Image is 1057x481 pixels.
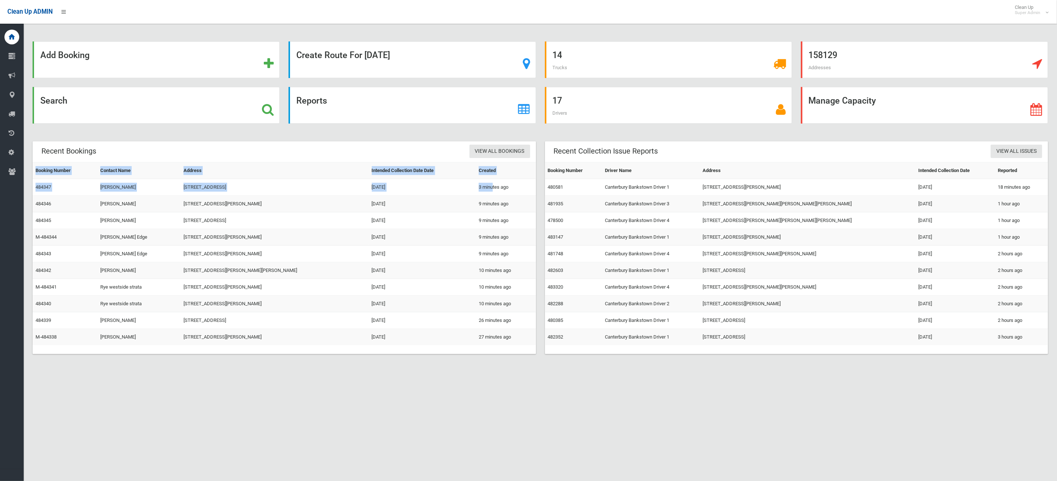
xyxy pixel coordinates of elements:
[602,279,700,296] td: Canterbury Bankstown Driver 4
[1011,4,1048,16] span: Clean Up
[476,329,536,346] td: 27 minutes ago
[602,212,700,229] td: Canterbury Bankstown Driver 4
[97,296,181,312] td: Rye westside strata
[36,301,51,306] a: 484340
[476,162,536,179] th: Created
[369,162,476,179] th: Intended Collection Date Date
[700,296,915,312] td: [STREET_ADDRESS][PERSON_NAME]
[995,329,1048,346] td: 3 hours ago
[602,296,700,312] td: Canterbury Bankstown Driver 2
[602,262,700,279] td: Canterbury Bankstown Driver 1
[915,246,995,262] td: [DATE]
[1015,10,1040,16] small: Super Admin
[545,41,792,78] a: 14 Trucks
[545,162,602,179] th: Booking Number
[476,229,536,246] td: 9 minutes ago
[602,179,700,196] td: Canterbury Bankstown Driver 1
[181,329,369,346] td: [STREET_ADDRESS][PERSON_NAME]
[36,284,57,290] a: M-484341
[915,179,995,196] td: [DATE]
[181,212,369,229] td: [STREET_ADDRESS]
[36,334,57,340] a: M-484338
[995,196,1048,212] td: 1 hour ago
[369,279,476,296] td: [DATE]
[181,196,369,212] td: [STREET_ADDRESS][PERSON_NAME]
[469,145,530,158] a: View All Bookings
[995,246,1048,262] td: 2 hours ago
[995,179,1048,196] td: 18 minutes ago
[991,145,1042,158] a: View All Issues
[181,296,369,312] td: [STREET_ADDRESS][PERSON_NAME]
[369,262,476,279] td: [DATE]
[36,234,57,240] a: M-484344
[7,8,53,15] span: Clean Up ADMIN
[36,218,51,223] a: 484345
[33,87,280,124] a: Search
[602,246,700,262] td: Canterbury Bankstown Driver 4
[553,95,562,106] strong: 17
[369,179,476,196] td: [DATE]
[40,95,67,106] strong: Search
[809,65,831,70] span: Addresses
[809,95,876,106] strong: Manage Capacity
[97,262,181,279] td: [PERSON_NAME]
[369,329,476,346] td: [DATE]
[602,329,700,346] td: Canterbury Bankstown Driver 1
[548,334,563,340] a: 482352
[181,179,369,196] td: [STREET_ADDRESS]
[548,184,563,190] a: 480581
[369,312,476,329] td: [DATE]
[553,110,568,116] span: Drivers
[476,262,536,279] td: 10 minutes ago
[700,179,915,196] td: [STREET_ADDRESS][PERSON_NAME]
[97,279,181,296] td: Rye westside strata
[995,312,1048,329] td: 2 hours ago
[296,50,390,60] strong: Create Route For [DATE]
[700,212,915,229] td: [STREET_ADDRESS][PERSON_NAME][PERSON_NAME][PERSON_NAME]
[181,279,369,296] td: [STREET_ADDRESS][PERSON_NAME]
[548,234,563,240] a: 483147
[36,268,51,273] a: 484342
[369,196,476,212] td: [DATE]
[40,50,90,60] strong: Add Booking
[700,196,915,212] td: [STREET_ADDRESS][PERSON_NAME][PERSON_NAME][PERSON_NAME]
[181,246,369,262] td: [STREET_ADDRESS][PERSON_NAME]
[700,162,915,179] th: Address
[181,312,369,329] td: [STREET_ADDRESS]
[548,317,563,323] a: 480385
[545,87,792,124] a: 17 Drivers
[915,279,995,296] td: [DATE]
[548,284,563,290] a: 483320
[915,162,995,179] th: Intended Collection Date
[97,329,181,346] td: [PERSON_NAME]
[476,279,536,296] td: 10 minutes ago
[700,262,915,279] td: [STREET_ADDRESS]
[995,262,1048,279] td: 2 hours ago
[995,296,1048,312] td: 2 hours ago
[553,50,562,60] strong: 14
[548,268,563,273] a: 482603
[995,229,1048,246] td: 1 hour ago
[33,162,97,179] th: Booking Number
[700,312,915,329] td: [STREET_ADDRESS]
[476,246,536,262] td: 9 minutes ago
[181,229,369,246] td: [STREET_ADDRESS][PERSON_NAME]
[369,296,476,312] td: [DATE]
[700,246,915,262] td: [STREET_ADDRESS][PERSON_NAME][PERSON_NAME]
[809,50,838,60] strong: 158129
[476,179,536,196] td: 3 minutes ago
[548,251,563,256] a: 481748
[296,95,327,106] strong: Reports
[181,162,369,179] th: Address
[602,196,700,212] td: Canterbury Bankstown Driver 3
[476,296,536,312] td: 10 minutes ago
[915,262,995,279] td: [DATE]
[97,179,181,196] td: [PERSON_NAME]
[36,201,51,206] a: 484346
[700,279,915,296] td: [STREET_ADDRESS][PERSON_NAME][PERSON_NAME]
[476,196,536,212] td: 9 minutes ago
[915,312,995,329] td: [DATE]
[801,41,1048,78] a: 158129 Addresses
[36,251,51,256] a: 484343
[369,229,476,246] td: [DATE]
